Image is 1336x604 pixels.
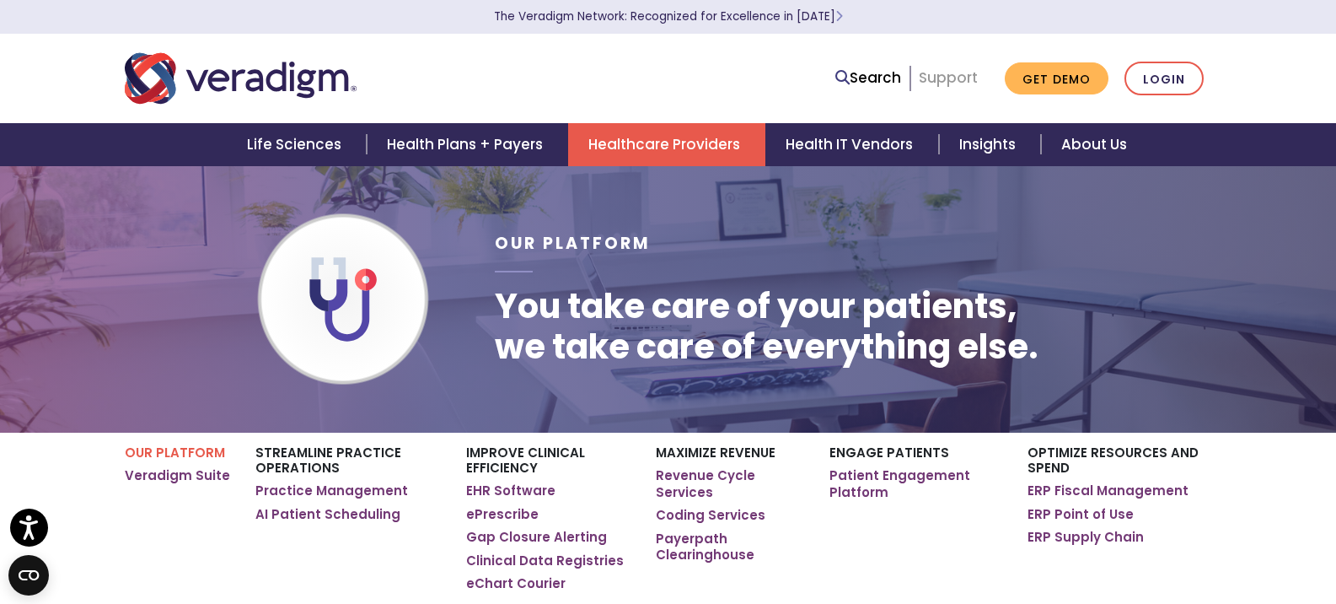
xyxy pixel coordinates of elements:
img: Veradigm logo [125,51,357,106]
a: Revenue Cycle Services [656,467,803,500]
a: Coding Services [656,507,765,524]
a: EHR Software [466,483,555,499]
a: Patient Engagement Platform [829,467,1002,500]
a: Health Plans + Payers [367,123,568,166]
a: Health IT Vendors [765,123,938,166]
a: AI Patient Scheduling [255,506,400,523]
iframe: Drift Chat Widget [1012,483,1316,584]
a: Search [835,67,901,89]
a: About Us [1041,123,1147,166]
a: Veradigm Suite [125,467,230,484]
h1: You take care of your patients, we take care of everything else. [495,286,1038,367]
a: Life Sciences [227,123,367,166]
a: Get Demo [1005,62,1108,95]
span: Learn More [835,8,843,24]
a: Login [1124,62,1204,96]
a: Support [919,67,978,88]
a: Practice Management [255,483,408,499]
a: eChart Courier [466,575,566,592]
a: Payerpath Clearinghouse [656,531,803,564]
a: ePrescribe [466,506,539,523]
a: Insights [939,123,1041,166]
span: Our Platform [495,232,651,255]
a: The Veradigm Network: Recognized for Excellence in [DATE]Learn More [494,8,843,24]
a: Healthcare Providers [568,123,765,166]
a: Clinical Data Registries [466,553,624,569]
a: Gap Closure Alerting [466,529,607,546]
button: Open CMP widget [8,555,49,596]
